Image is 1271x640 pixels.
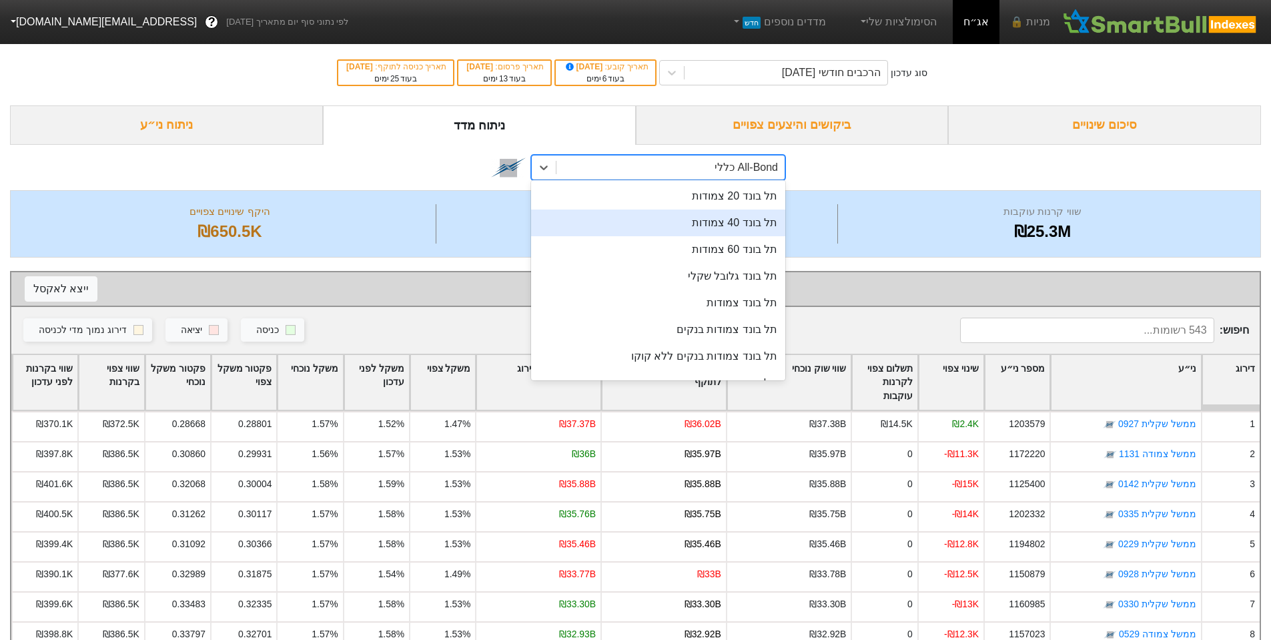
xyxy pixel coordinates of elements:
div: ₪35.76B [559,507,596,521]
div: 1203579 [1009,417,1045,431]
button: דירוג נמוך מדי לכניסה [23,318,152,342]
div: 0.28668 [172,417,205,431]
a: ממשל שקלית 0335 [1118,509,1196,519]
div: 0.31262 [172,507,205,521]
div: ביקושים והיצעים צפויים [636,105,949,145]
div: 0.31875 [238,567,272,581]
div: Toggle SortBy [211,355,276,410]
div: 1.57% [312,507,338,521]
div: ₪36.02B [685,417,721,431]
div: 1.57% [312,597,338,611]
div: 0.31092 [172,537,205,551]
div: 0 [907,447,913,461]
img: tase link [1104,448,1117,462]
div: ₪37.37B [559,417,596,431]
div: 1125400 [1009,477,1045,491]
div: 1160985 [1009,597,1045,611]
div: תל בונד 20 צמודות [531,183,785,210]
div: 0 [907,507,913,521]
div: 0.32335 [238,597,272,611]
div: היקף שינויים צפויים [27,204,432,220]
div: 1202332 [1009,507,1045,521]
div: ₪35.88B [685,477,721,491]
span: לפי נתוני סוף יום מתאריך [DATE] [226,15,348,29]
span: חדש [743,17,761,29]
div: Toggle SortBy [985,355,1049,410]
div: ₪400.5K [36,507,73,521]
div: -₪11.3K [944,447,979,461]
div: ₪35.97B [685,447,721,461]
span: 13 [499,74,508,83]
div: ₪650.5K [27,220,432,244]
div: ₪386.5K [103,507,139,521]
div: סיכום שינויים [948,105,1261,145]
div: Toggle SortBy [145,355,210,410]
span: 6 [602,74,607,83]
a: ממשל צמודה 1131 [1119,448,1196,459]
div: תל בונד צמודות בנקים [531,316,785,343]
button: ייצא לאקסל [25,276,97,302]
div: 1.56% [312,447,338,461]
div: Toggle SortBy [919,355,983,410]
div: Toggle SortBy [602,355,726,410]
div: Toggle SortBy [79,355,143,410]
img: tase link [1103,599,1116,612]
img: tase link [1103,418,1116,432]
div: ₪33.30B [809,597,846,611]
div: דירוג נמוך מדי לכניסה [39,323,127,338]
div: ₪33.78B [809,567,846,581]
div: ₪35.88B [809,477,846,491]
img: tase link [1103,478,1116,492]
div: ניתוח ני״ע [10,105,323,145]
div: -₪15K [952,477,979,491]
button: כניסה [241,318,304,342]
div: ₪33.30B [685,597,721,611]
a: ממשל שקלית 0142 [1118,478,1196,489]
span: ? [208,13,216,31]
div: 1194802 [1009,537,1045,551]
div: ₪401.6K [36,477,73,491]
div: בעוד ימים [562,73,649,85]
div: הרכבים חודשי [DATE] [782,65,881,81]
div: שווי קרנות עוקבות [841,204,1244,220]
div: 1.57% [312,567,338,581]
div: 1.53% [444,507,470,521]
div: 1.49% [444,567,470,581]
div: 1.58% [378,507,404,521]
div: 0.33483 [172,597,205,611]
img: SmartBull [1061,9,1260,35]
div: יציאה [181,323,202,338]
span: חיפוש : [960,318,1249,343]
div: מספר ניירות ערך [440,204,834,220]
div: ₪35.46B [809,537,846,551]
span: 25 [390,74,399,83]
div: All-Bond כללי [715,159,778,176]
div: 0 [907,567,913,581]
div: בעוד ימים [465,73,544,85]
div: 1.58% [378,537,404,551]
div: Toggle SortBy [1051,355,1200,410]
div: 0.30117 [238,507,272,521]
div: ₪372.5K [103,417,139,431]
a: ממשל שקלית 0229 [1118,539,1196,549]
div: 0 [907,537,913,551]
div: בעוד ימים [345,73,446,85]
img: tase link [1103,509,1116,522]
div: תל בונד צמודות בנקים ללא קוקו [531,343,785,370]
div: 1.53% [444,447,470,461]
div: ₪397.8K [36,447,73,461]
div: 0 [907,477,913,491]
div: 4 [1250,507,1255,521]
div: 0.30860 [172,447,205,461]
div: ₪36B [572,447,596,461]
div: 1.52% [378,417,404,431]
div: Toggle SortBy [344,355,409,410]
div: 0.32068 [172,477,205,491]
span: [DATE] [466,62,495,71]
div: Toggle SortBy [410,355,475,410]
div: 6 [1250,567,1255,581]
div: ניתוח מדד [323,105,636,145]
div: 1.58% [378,597,404,611]
div: ₪399.4K [36,537,73,551]
div: Toggle SortBy [476,355,600,410]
